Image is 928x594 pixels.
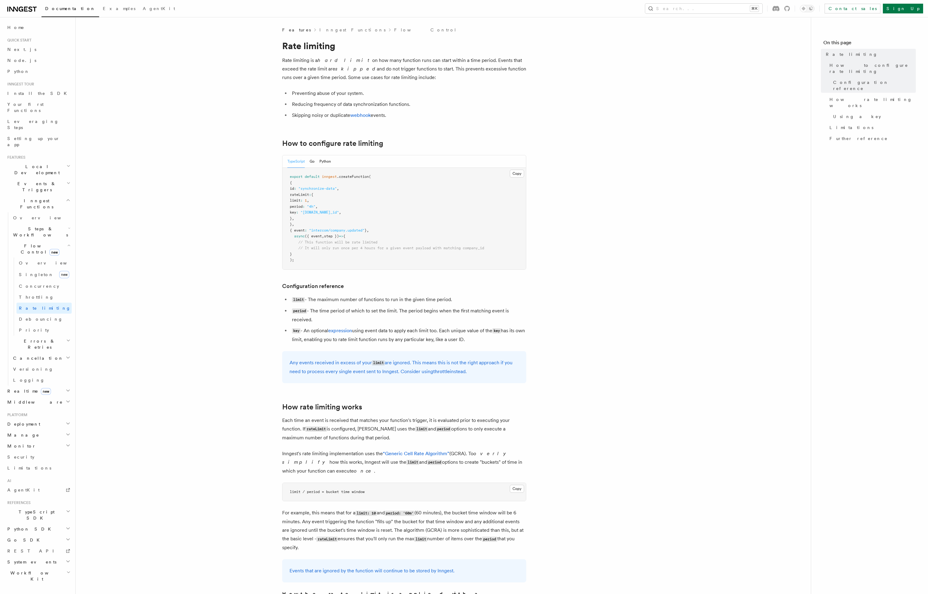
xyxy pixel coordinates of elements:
a: How to configure rate limiting [282,139,383,148]
a: Contact sales [825,4,880,13]
span: Middleware [5,399,63,405]
span: References [5,500,31,505]
span: , [292,216,294,221]
span: Priority [19,328,49,333]
kbd: ⌘K [750,5,759,12]
span: new [59,271,69,278]
span: "synchronize-data" [298,186,337,191]
a: How rate limiting works [827,94,916,111]
span: Configuration reference [833,79,916,92]
code: period [482,537,497,542]
span: , [337,186,339,191]
li: Reducing frequency of data synchronization functions. [290,100,526,109]
span: System events [5,559,56,565]
span: , [339,210,341,214]
span: Platform [5,412,27,417]
span: Overview [13,215,76,220]
a: Documentation [41,2,99,17]
span: Features [282,27,311,33]
span: Install the SDK [7,91,70,96]
span: ( [369,175,371,179]
span: Limitations [829,124,873,131]
span: How rate limiting works [829,96,916,109]
a: Sign Up [883,4,923,13]
a: Rate limiting [16,303,72,314]
span: Rate limiting [826,51,878,57]
span: : [300,198,303,203]
span: Monitor [5,443,36,449]
button: Cancellation [11,353,72,364]
a: Install the SDK [5,88,72,99]
code: limit [292,297,305,302]
button: Python SDK [5,524,72,535]
code: limit [414,537,427,542]
span: Realtime [5,388,51,394]
span: Documentation [45,6,95,11]
button: Monitor [5,441,72,452]
span: How to configure rate limiting [829,62,916,74]
span: : [294,186,296,191]
h1: Rate limiting [282,40,526,51]
a: Debouncing [16,314,72,325]
span: Leveraging Steps [7,119,59,130]
a: expression [328,328,352,333]
span: } [290,222,292,226]
span: : [303,204,305,209]
span: .createFunction [337,175,369,179]
li: - The time period of which to set the limit. The period begins when the first matching event is r... [290,307,526,324]
a: Security [5,452,72,463]
span: Your first Functions [7,102,44,113]
span: AI [5,478,11,483]
span: Singleton [19,272,54,277]
span: new [49,249,59,256]
h4: On this page [823,39,916,49]
a: Priority [16,325,72,336]
span: Security [7,455,34,459]
em: skipped [335,66,377,72]
li: - The maximum number of functions to run in the given time period. [290,295,526,304]
span: async [294,234,305,238]
span: : [305,228,307,232]
button: Go [310,155,315,168]
span: => [339,234,343,238]
span: "[DOMAIN_NAME]_id" [300,210,339,214]
span: } [290,252,292,256]
a: Configuration reference [831,77,916,94]
span: Errors & Retries [11,338,66,350]
span: { [343,234,345,238]
p: Inngest's rate limiting implementation uses the (GCRA). To how this works, Inngest will use the a... [282,449,526,475]
button: Manage [5,430,72,441]
span: REST API [7,549,59,553]
a: Examples [99,2,139,16]
span: { [311,193,313,197]
span: Inngest Functions [5,198,66,210]
span: "4h" [307,204,315,209]
span: Go SDK [5,537,43,543]
button: Deployment [5,419,72,430]
code: key [292,328,300,333]
span: inngest [322,175,337,179]
span: period [290,204,303,209]
button: TypeScript SDK [5,506,72,524]
span: // This function will be rate limited [298,240,377,244]
div: Inngest Functions [5,212,72,386]
button: Flow Controlnew [11,240,72,257]
a: AgentKit [139,2,179,16]
a: Next.js [5,44,72,55]
a: Python [5,66,72,77]
span: Deployment [5,421,40,427]
button: Search...⌘K [645,4,762,13]
p: Each time an event is received that matches your function's trigger, it is evaluated prior to exe... [282,416,526,442]
span: Workflow Kit [5,570,67,582]
em: once [354,468,374,474]
a: Concurrency [16,281,72,292]
p: Rate limiting is a on how many function runs can start within a time period. Events that exceed t... [282,56,526,82]
span: , [322,234,324,238]
a: Overview [11,212,72,223]
span: Setting up your app [7,136,60,147]
span: Quick start [5,38,31,43]
a: throttle [433,369,450,374]
a: Node.js [5,55,72,66]
span: limit [290,198,300,203]
span: } [365,228,367,232]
